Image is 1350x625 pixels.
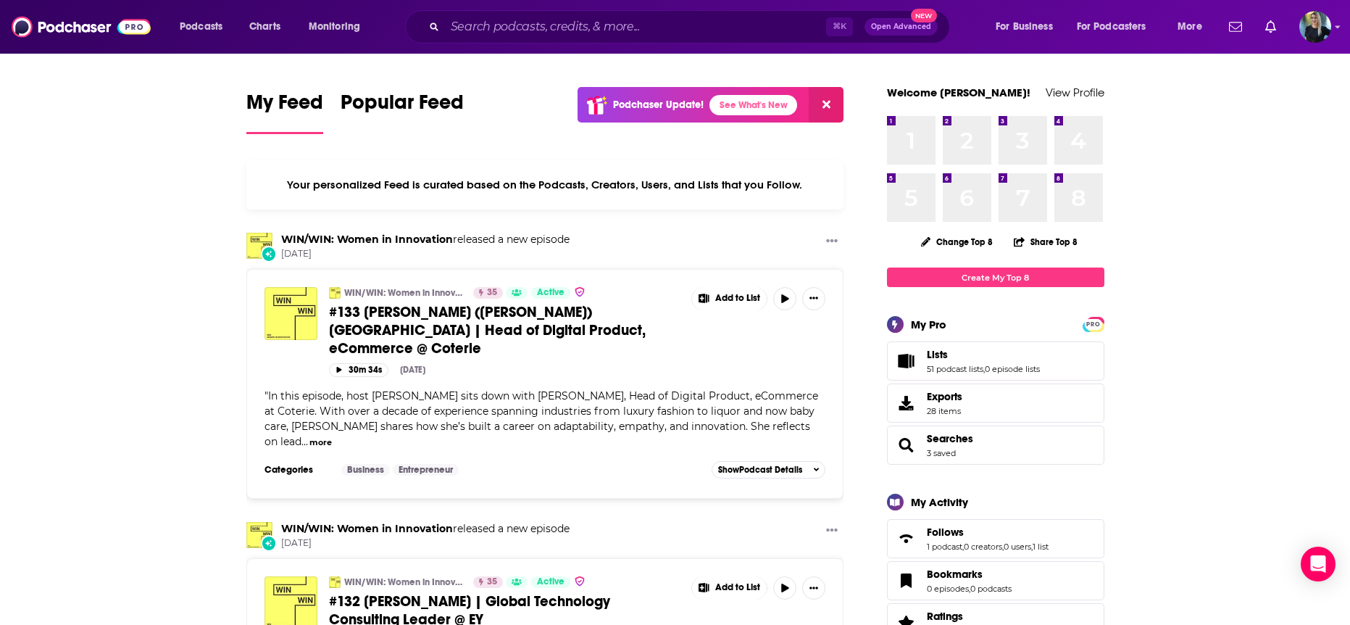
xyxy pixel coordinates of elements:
[419,10,964,44] div: Search podcasts, credits, & more...
[246,160,844,210] div: Your personalized Feed is curated based on the Podcasts, Creators, Users, and Lists that you Follow.
[329,303,646,357] span: #133 [PERSON_NAME] ([PERSON_NAME]) [GEOGRAPHIC_DATA] | Head of Digital Product, eCommerce @ Coterie
[912,233,1002,251] button: Change Top 8
[911,318,946,331] div: My Pro
[344,287,464,299] a: WIN/WIN: Women in Innovation
[709,95,797,115] a: See What's New
[892,393,921,413] span: Exports
[240,15,289,38] a: Charts
[1299,11,1331,43] span: Logged in as ChelseaKershaw
[927,348,1040,361] a: Lists
[1031,542,1033,552] span: ,
[1259,15,1282,39] a: Show notifications dropdown
[281,522,570,536] h3: released a new episode
[927,432,973,445] span: Searches
[927,568,1012,581] a: Bookmarks
[892,529,921,549] a: Follows
[246,90,323,134] a: My Feed
[927,568,983,581] span: Bookmarks
[1301,547,1336,581] div: Open Intercom Messenger
[574,575,586,587] img: verified Badge
[261,246,277,262] div: New Episode
[1033,542,1049,552] a: 1 list
[537,575,564,589] span: Active
[264,389,818,448] span: "
[887,384,1104,423] a: Exports
[1004,542,1031,552] a: 0 users
[715,293,760,304] span: Add to List
[911,9,937,22] span: New
[927,610,963,623] span: Ratings
[537,286,564,300] span: Active
[927,610,1012,623] a: Ratings
[715,582,760,593] span: Add to List
[927,348,948,361] span: Lists
[1046,86,1104,99] a: View Profile
[473,576,503,588] a: 35
[892,435,921,455] a: Searches
[802,287,825,310] button: Show More Button
[927,448,956,458] a: 3 saved
[692,576,767,600] button: Show More Button
[1178,17,1202,37] span: More
[12,13,151,41] img: Podchaser - Follow, Share and Rate Podcasts
[261,535,277,551] div: New Episode
[329,287,341,299] img: WIN/WIN: Women in Innovation
[887,342,1104,381] span: Lists
[170,15,241,38] button: open menu
[341,90,464,134] a: Popular Feed
[1002,542,1004,552] span: ,
[718,465,802,475] span: Show Podcast Details
[1013,228,1078,256] button: Share Top 8
[531,576,570,588] a: Active
[246,522,272,548] a: WIN/WIN: Women in Innovation
[1299,11,1331,43] button: Show profile menu
[911,495,968,509] div: My Activity
[264,464,330,476] h3: Categories
[996,17,1053,37] span: For Business
[864,18,938,36] button: Open AdvancedNew
[393,464,459,476] a: Entrepreneur
[927,526,1049,539] a: Follows
[309,436,332,449] button: more
[574,286,586,298] img: verified Badge
[892,571,921,591] a: Bookmarks
[281,233,570,247] h3: released a new episode
[820,233,843,251] button: Show More Button
[927,542,962,552] a: 1 podcast
[871,23,931,30] span: Open Advanced
[341,464,390,476] a: Business
[927,364,983,374] a: 51 podcast lists
[246,233,272,259] a: WIN/WIN: Women in Innovation
[983,364,985,374] span: ,
[964,542,1002,552] a: 0 creators
[692,287,767,310] button: Show More Button
[1077,17,1146,37] span: For Podcasters
[249,17,280,37] span: Charts
[246,90,323,123] span: My Feed
[962,542,964,552] span: ,
[329,576,341,588] img: WIN/WIN: Women in Innovation
[309,17,360,37] span: Monitoring
[927,390,962,403] span: Exports
[341,90,464,123] span: Popular Feed
[1223,15,1248,39] a: Show notifications dropdown
[985,364,1040,374] a: 0 episode lists
[281,537,570,550] span: [DATE]
[400,365,425,375] div: [DATE]
[887,86,1030,99] a: Welcome [PERSON_NAME]!
[281,233,453,246] a: WIN/WIN: Women in Innovation
[969,584,970,594] span: ,
[927,526,964,539] span: Follows
[887,561,1104,600] span: Bookmarks
[264,389,818,448] span: In this episode, host [PERSON_NAME] sits down with [PERSON_NAME], Head of Digital Product, eComme...
[1085,318,1102,329] a: PRO
[1085,319,1102,330] span: PRO
[329,363,388,377] button: 30m 34s
[264,287,317,340] img: #133 Marissa (Steinmetz) Israel | Head of Digital Product, eCommerce @ Coterie
[927,406,962,416] span: 28 items
[970,584,1012,594] a: 0 podcasts
[329,303,681,357] a: #133 [PERSON_NAME] ([PERSON_NAME]) [GEOGRAPHIC_DATA] | Head of Digital Product, eCommerce @ Coterie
